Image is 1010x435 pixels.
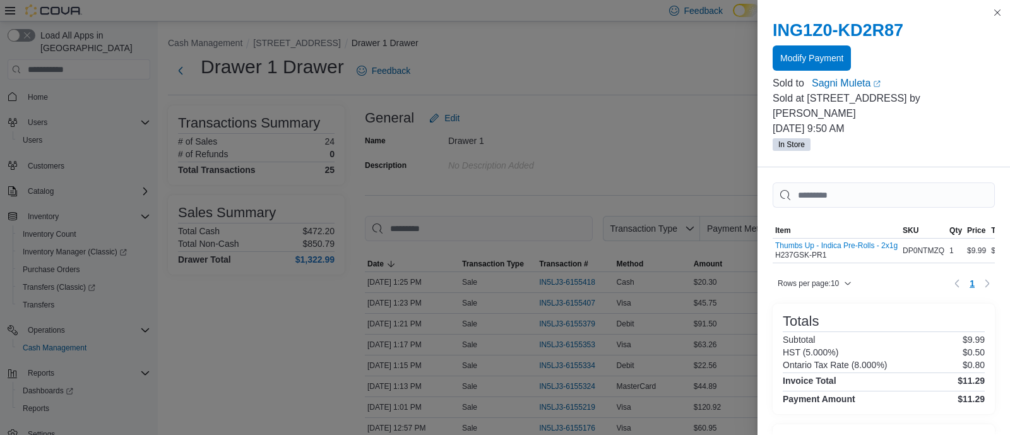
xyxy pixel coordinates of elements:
[783,394,855,404] h4: Payment Amount
[990,5,1005,20] button: Close this dialog
[778,278,839,289] span: Rows per page : 10
[970,277,975,290] span: 1
[773,45,851,71] button: Modify Payment
[773,276,857,291] button: Rows per page:10
[775,241,898,260] div: H237GSK-PR1
[775,241,898,250] button: Thumbs Up - Indica Pre-Rolls - 2x1g
[783,347,838,357] h6: HST (5.000%)
[949,273,995,294] nav: Pagination for table: MemoryTable from EuiInMemoryTable
[783,335,815,345] h6: Subtotal
[780,52,843,64] span: Modify Payment
[903,246,944,256] span: DP0NTMZQ
[783,314,819,329] h3: Totals
[783,376,836,386] h4: Invoice Total
[778,139,805,150] span: In Store
[773,182,995,208] input: This is a search bar. As you type, the results lower in the page will automatically filter.
[947,243,965,258] div: 1
[963,335,985,345] p: $9.99
[963,347,985,357] p: $0.50
[965,223,989,238] button: Price
[991,225,1009,235] span: Total
[812,76,995,91] a: Sagni MuletaExternal link
[965,243,989,258] div: $9.99
[773,223,900,238] button: Item
[773,91,995,121] p: Sold at [STREET_ADDRESS] by [PERSON_NAME]
[967,225,985,235] span: Price
[980,276,995,291] button: Next page
[783,360,888,370] h6: Ontario Tax Rate (8.000%)
[773,76,809,91] div: Sold to
[949,225,962,235] span: Qty
[949,276,965,291] button: Previous page
[773,20,995,40] h2: ING1Z0-KD2R87
[773,121,995,136] p: [DATE] 9:50 AM
[775,225,791,235] span: Item
[965,273,980,294] ul: Pagination for table: MemoryTable from EuiInMemoryTable
[963,360,985,370] p: $0.80
[903,225,918,235] span: SKU
[900,223,947,238] button: SKU
[873,80,881,88] svg: External link
[958,394,985,404] h4: $11.29
[773,138,811,151] span: In Store
[965,273,980,294] button: Page 1 of 1
[958,376,985,386] h4: $11.29
[947,223,965,238] button: Qty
